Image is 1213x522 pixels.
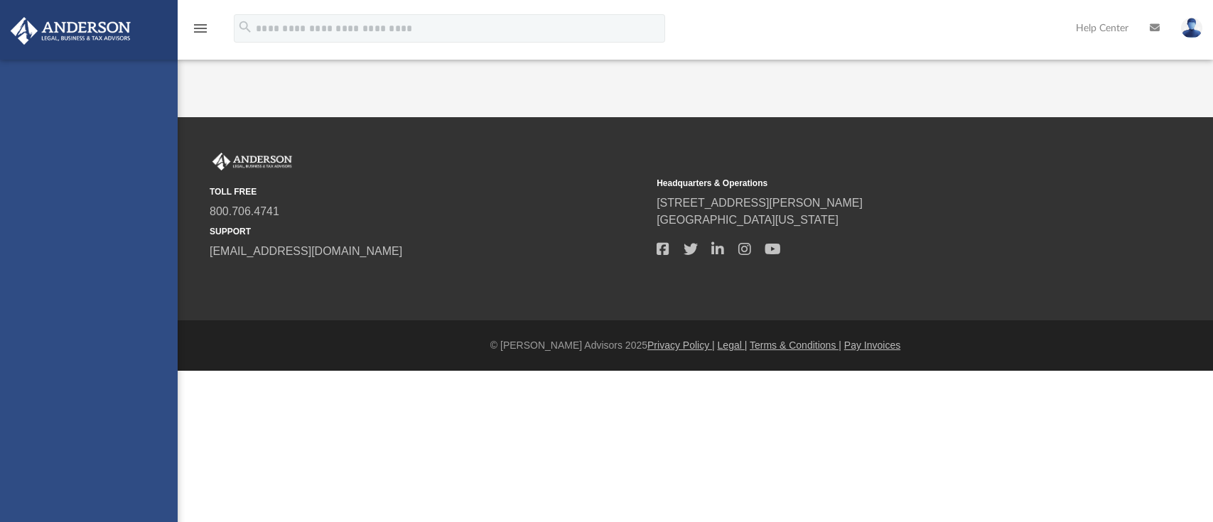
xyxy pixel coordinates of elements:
img: Anderson Advisors Platinum Portal [6,17,135,45]
a: menu [192,27,209,37]
a: Privacy Policy | [647,339,715,351]
i: search [237,19,253,35]
i: menu [192,20,209,37]
a: Terms & Conditions | [750,339,841,351]
img: User Pic [1181,18,1202,38]
small: SUPPORT [210,225,647,238]
small: TOLL FREE [210,185,647,198]
a: [GEOGRAPHIC_DATA][US_STATE] [657,214,839,226]
img: Anderson Advisors Platinum Portal [210,153,295,171]
div: © [PERSON_NAME] Advisors 2025 [178,338,1213,353]
a: [STREET_ADDRESS][PERSON_NAME] [657,197,863,209]
a: Pay Invoices [844,339,900,351]
a: 800.706.4741 [210,205,279,217]
small: Headquarters & Operations [657,177,1094,190]
a: Legal | [718,339,748,351]
a: [EMAIL_ADDRESS][DOMAIN_NAME] [210,245,402,257]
